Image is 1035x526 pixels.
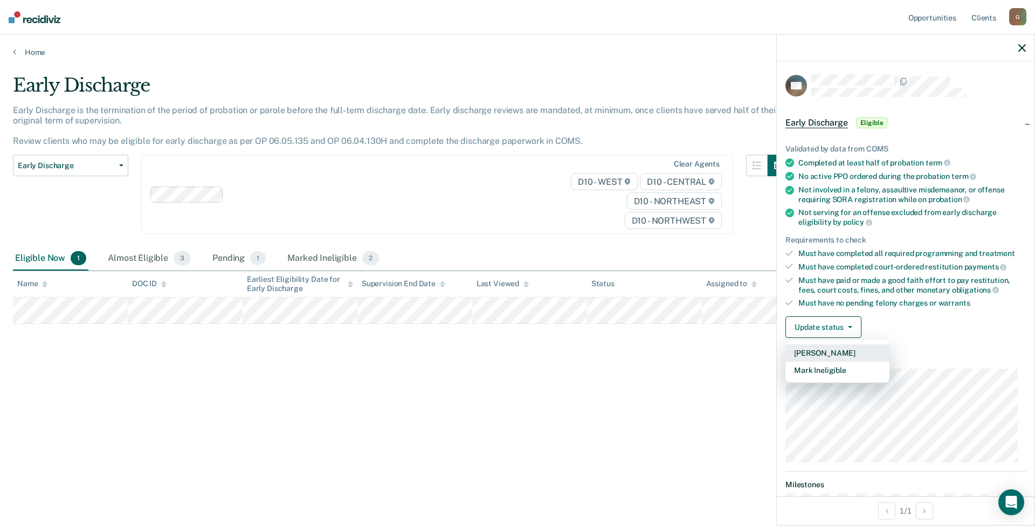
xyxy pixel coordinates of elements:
[798,276,1026,294] div: Must have paid or made a good faith effort to pay restitution, fees, court costs, fines, and othe...
[798,249,1026,258] div: Must have completed all required programming and
[951,172,976,181] span: term
[979,249,1015,258] span: treatment
[106,247,193,271] div: Almost Eligible
[785,344,889,362] button: [PERSON_NAME]
[477,279,529,288] div: Last Viewed
[210,247,268,271] div: Pending
[964,262,1007,271] span: payments
[785,236,1026,245] div: Requirements to check
[798,158,1026,168] div: Completed at least half of probation
[785,480,1026,489] dt: Milestones
[785,144,1026,154] div: Validated by data from COMS
[250,251,266,265] span: 1
[362,251,379,265] span: 2
[798,171,1026,181] div: No active PPO ordered during the probation
[777,496,1034,525] div: 1 / 1
[798,185,1026,204] div: Not involved in a felony, assaultive misdemeanor, or offense requiring SORA registration while on
[674,160,720,169] div: Clear agents
[998,489,1024,515] div: Open Intercom Messenger
[591,279,615,288] div: Status
[13,74,789,105] div: Early Discharge
[18,161,115,170] span: Early Discharge
[706,279,757,288] div: Assigned to
[71,251,86,265] span: 1
[785,362,889,379] button: Mark Ineligible
[785,117,848,128] span: Early Discharge
[952,286,999,294] span: obligations
[1009,8,1026,25] div: G
[13,247,88,271] div: Eligible Now
[13,105,778,147] p: Early Discharge is the termination of the period of probation or parole before the full-term disc...
[843,218,872,226] span: policy
[878,502,895,520] button: Previous Opportunity
[132,279,167,288] div: DOC ID
[926,158,950,167] span: term
[798,208,1026,226] div: Not serving for an offense excluded from early discharge eligibility by
[174,251,191,265] span: 3
[798,299,1026,308] div: Must have no pending felony charges or
[625,212,722,229] span: D10 - NORTHWEST
[285,247,381,271] div: Marked Ineligible
[785,355,1026,364] dt: Supervision
[13,47,1022,57] a: Home
[928,195,970,204] span: probation
[571,173,638,190] span: D10 - WEST
[9,11,60,23] img: Recidiviz
[785,316,861,338] button: Update status
[247,275,353,293] div: Earliest Eligibility Date for Early Discharge
[362,279,445,288] div: Supervision End Date
[777,106,1034,140] div: Early DischargeEligible
[939,299,970,307] span: warrants
[798,262,1026,272] div: Must have completed court-ordered restitution
[17,279,47,288] div: Name
[857,117,887,128] span: Eligible
[640,173,722,190] span: D10 - CENTRAL
[627,192,722,210] span: D10 - NORTHEAST
[916,502,933,520] button: Next Opportunity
